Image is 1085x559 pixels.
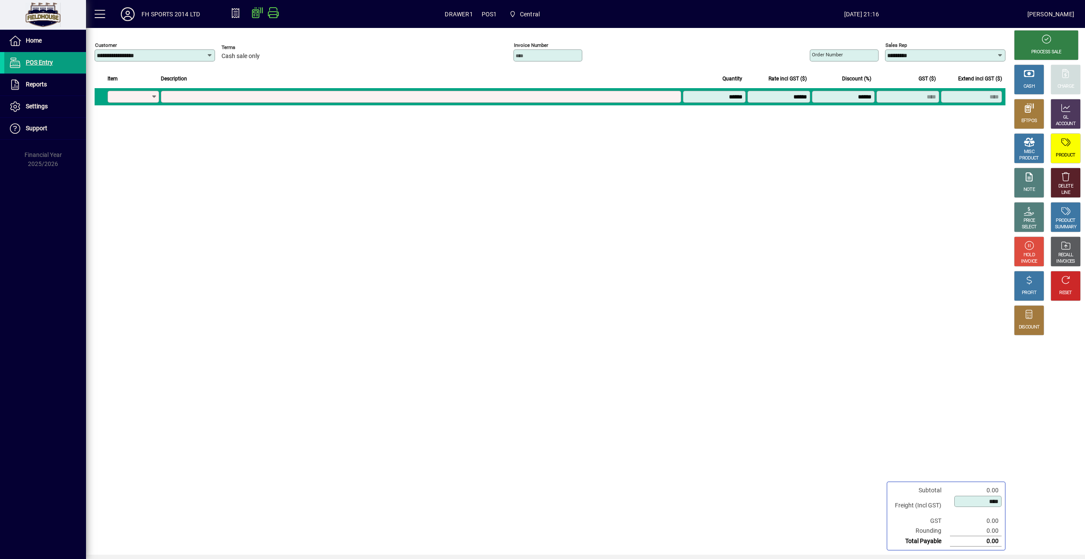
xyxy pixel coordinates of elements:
[505,6,543,22] span: Central
[108,74,118,83] span: Item
[891,516,950,526] td: GST
[1058,252,1073,258] div: RECALL
[722,74,742,83] span: Quantity
[26,81,47,88] span: Reports
[1024,252,1035,258] div: HOLD
[1055,224,1076,230] div: SUMMARY
[885,42,907,48] mat-label: Sales rep
[1056,152,1075,159] div: PRODUCT
[4,74,86,95] a: Reports
[812,52,843,58] mat-label: Order number
[26,125,47,132] span: Support
[1058,183,1073,190] div: DELETE
[1019,324,1039,331] div: DISCOUNT
[1021,258,1037,265] div: INVOICE
[114,6,141,22] button: Profile
[1021,118,1037,124] div: EFTPOS
[482,7,497,21] span: POS1
[1056,121,1076,127] div: ACCOUNT
[4,30,86,52] a: Home
[768,74,807,83] span: Rate incl GST ($)
[891,485,950,495] td: Subtotal
[958,74,1002,83] span: Extend incl GST ($)
[919,74,936,83] span: GST ($)
[1024,218,1035,224] div: PRICE
[26,103,48,110] span: Settings
[950,516,1002,526] td: 0.00
[696,7,1027,21] span: [DATE] 21:16
[1024,187,1035,193] div: NOTE
[1059,290,1072,296] div: RESET
[1019,155,1039,162] div: PRODUCT
[4,96,86,117] a: Settings
[891,536,950,547] td: Total Payable
[1031,49,1061,55] div: PROCESS SALE
[1024,83,1035,90] div: CASH
[1024,149,1034,155] div: MISC
[221,45,273,50] span: Terms
[26,59,53,66] span: POS Entry
[1022,224,1037,230] div: SELECT
[161,74,187,83] span: Description
[445,7,473,21] span: DRAWER1
[514,42,548,48] mat-label: Invoice number
[1022,290,1036,296] div: PROFIT
[4,118,86,139] a: Support
[842,74,871,83] span: Discount (%)
[1056,218,1075,224] div: PRODUCT
[950,485,1002,495] td: 0.00
[1027,7,1074,21] div: [PERSON_NAME]
[1063,114,1069,121] div: GL
[221,53,260,60] span: Cash sale only
[891,495,950,516] td: Freight (Incl GST)
[891,526,950,536] td: Rounding
[1056,258,1075,265] div: INVOICES
[950,526,1002,536] td: 0.00
[1057,83,1074,90] div: CHARGE
[95,42,117,48] mat-label: Customer
[950,536,1002,547] td: 0.00
[26,37,42,44] span: Home
[1061,190,1070,196] div: LINE
[520,7,540,21] span: Central
[141,7,200,21] div: FH SPORTS 2014 LTD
